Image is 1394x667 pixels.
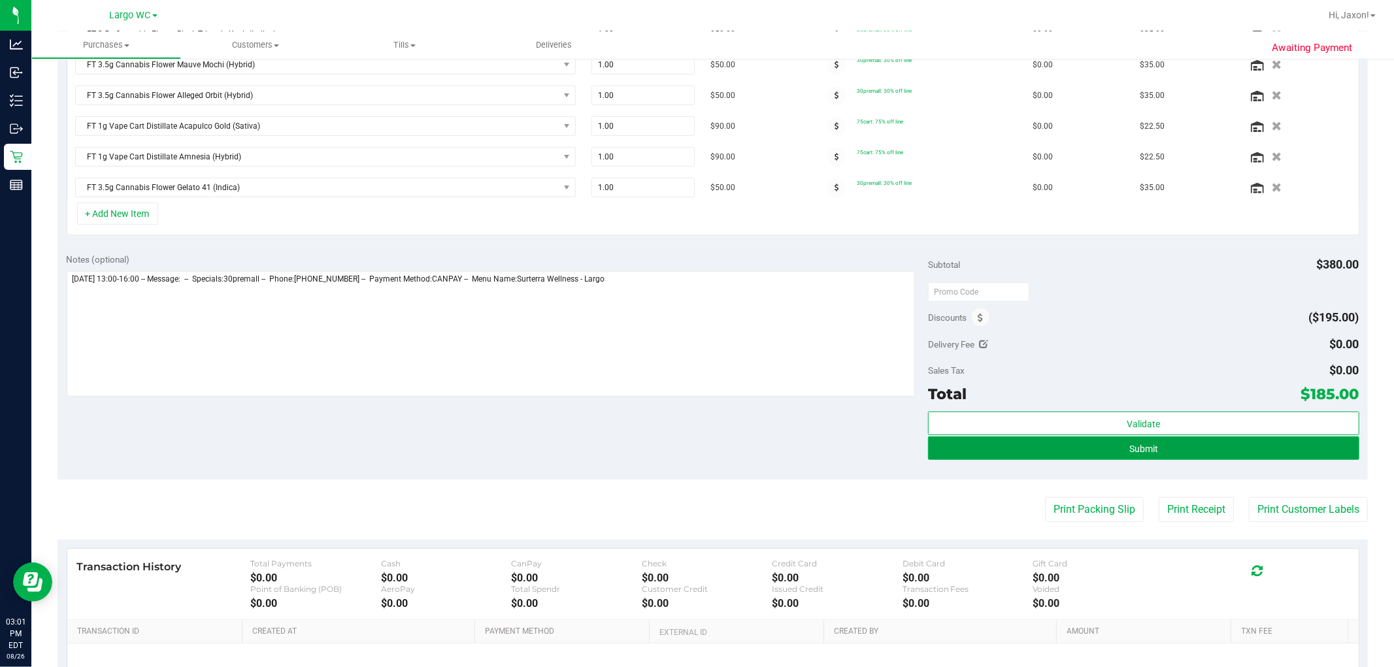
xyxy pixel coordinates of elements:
[1140,120,1165,133] span: $22.50
[76,148,559,166] span: FT 1g Vape Cart Distillate Amnesia (Hybrid)
[857,88,912,94] span: 30premall: 30% off line
[1033,120,1053,133] span: $0.00
[1242,626,1343,637] a: Txn Fee
[1033,572,1163,584] div: $0.00
[75,147,576,167] span: NO DATA FOUND
[10,38,23,51] inline-svg: Analytics
[642,559,772,568] div: Check
[710,151,735,163] span: $90.00
[75,55,576,74] span: NO DATA FOUND
[381,559,511,568] div: Cash
[649,620,823,643] th: External ID
[76,117,559,135] span: FT 1g Vape Cart Distillate Acapulco Gold (Sativa)
[381,584,511,594] div: AeroPay
[250,597,380,610] div: $0.00
[710,59,735,71] span: $50.00
[6,616,25,651] p: 03:01 PM EDT
[10,94,23,107] inline-svg: Inventory
[519,39,590,51] span: Deliveries
[381,597,511,610] div: $0.00
[10,122,23,135] inline-svg: Outbound
[928,306,967,329] span: Discounts
[252,626,470,637] a: Created At
[1129,444,1158,454] span: Submit
[928,259,960,270] span: Subtotal
[1033,559,1163,568] div: Gift Card
[1272,41,1352,56] span: Awaiting Payment
[642,572,772,584] div: $0.00
[330,31,480,59] a: Tills
[13,562,52,602] iframe: Resource center
[980,340,989,349] i: Edit Delivery Fee
[250,572,380,584] div: $0.00
[710,182,735,194] span: $50.00
[772,559,902,568] div: Credit Card
[1033,89,1053,102] span: $0.00
[331,39,479,51] span: Tills
[75,86,576,105] span: NO DATA FOUND
[592,56,694,74] input: 1.00
[903,572,1033,584] div: $0.00
[76,178,559,197] span: FT 3.5g Cannabis Flower Gelato 41 (Indica)
[75,116,576,136] span: NO DATA FOUND
[1067,626,1227,637] a: Amount
[710,89,735,102] span: $50.00
[592,86,694,105] input: 1.00
[76,86,559,105] span: FT 3.5g Cannabis Flower Alleged Orbit (Hybrid)
[511,584,641,594] div: Total Spendr
[485,626,644,637] a: Payment Method
[1330,363,1359,377] span: $0.00
[1033,59,1053,71] span: $0.00
[77,203,158,225] button: + Add New Item
[928,385,967,403] span: Total
[928,365,965,376] span: Sales Tax
[250,559,380,568] div: Total Payments
[642,597,772,610] div: $0.00
[928,412,1359,435] button: Validate
[928,282,1029,302] input: Promo Code
[903,597,1033,610] div: $0.00
[1317,257,1359,271] span: $380.00
[903,559,1033,568] div: Debit Card
[1033,151,1053,163] span: $0.00
[1033,182,1053,194] span: $0.00
[1140,182,1165,194] span: $35.00
[31,31,181,59] a: Purchases
[592,117,694,135] input: 1.00
[1301,385,1359,403] span: $185.00
[77,626,237,637] a: Transaction ID
[1127,419,1160,429] span: Validate
[772,597,902,610] div: $0.00
[511,559,641,568] div: CanPay
[903,584,1033,594] div: Transaction Fees
[592,178,694,197] input: 1.00
[1033,597,1163,610] div: $0.00
[32,39,180,51] span: Purchases
[76,56,559,74] span: FT 3.5g Cannabis Flower Mauve Mochi (Hybrid)
[592,148,694,166] input: 1.00
[67,254,130,265] span: Notes (optional)
[1329,10,1369,20] span: Hi, Jaxon!
[834,626,1052,637] a: Created By
[857,118,903,125] span: 75cart: 75% off line
[1045,497,1144,522] button: Print Packing Slip
[1140,59,1165,71] span: $35.00
[110,10,151,21] span: Largo WC
[928,339,974,350] span: Delivery Fee
[511,572,641,584] div: $0.00
[480,31,629,59] a: Deliveries
[857,149,903,155] span: 75cart: 75% off line
[710,120,735,133] span: $90.00
[642,584,772,594] div: Customer Credit
[6,651,25,661] p: 08/26
[10,178,23,191] inline-svg: Reports
[772,572,902,584] div: $0.00
[928,436,1359,460] button: Submit
[10,150,23,163] inline-svg: Retail
[1140,89,1165,102] span: $35.00
[181,39,331,51] span: Customers
[181,31,331,59] a: Customers
[75,178,576,197] span: NO DATA FOUND
[1033,584,1163,594] div: Voided
[857,57,912,63] span: 30premall: 30% off line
